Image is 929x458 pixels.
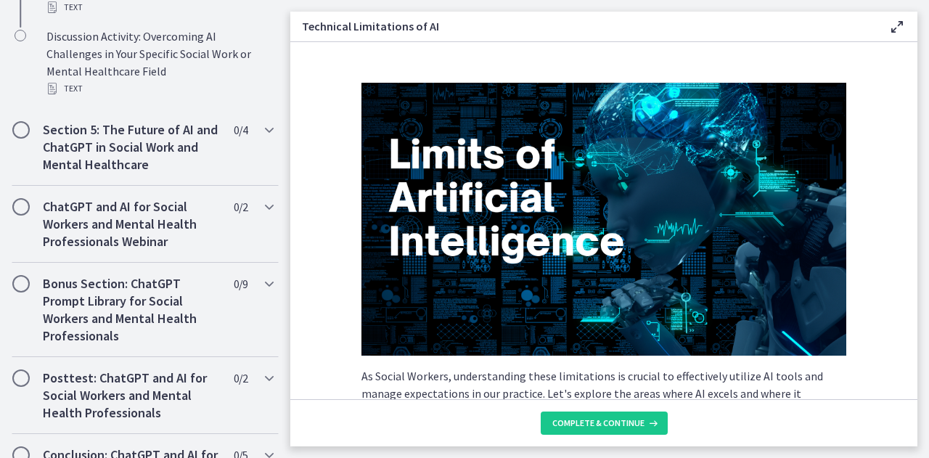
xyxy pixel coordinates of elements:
h3: Technical Limitations of AI [302,17,865,35]
span: Complete & continue [552,417,644,429]
span: 0 / 2 [234,198,247,216]
h2: Section 5: The Future of AI and ChatGPT in Social Work and Mental Healthcare [43,121,220,173]
h2: Posttest: ChatGPT and AI for Social Workers and Mental Health Professionals [43,369,220,422]
p: As Social Workers, understanding these limitations is crucial to effectively utilize AI tools and... [361,367,846,420]
h2: Bonus Section: ChatGPT Prompt Library for Social Workers and Mental Health Professionals [43,275,220,345]
span: 0 / 9 [234,275,247,293]
h2: ChatGPT and AI for Social Workers and Mental Health Professionals Webinar [43,198,220,250]
span: 0 / 2 [234,369,247,387]
div: Text [46,80,273,97]
span: 0 / 4 [234,121,247,139]
img: Slides_for_Title_Slides_for_ChatGPT_and_AI_for_Social_Work_%2813%29.png [361,83,846,356]
div: Discussion Activity: Overcoming AI Challenges in Your Specific Social Work or Mental Healthcare F... [46,28,273,97]
button: Complete & continue [541,412,668,435]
